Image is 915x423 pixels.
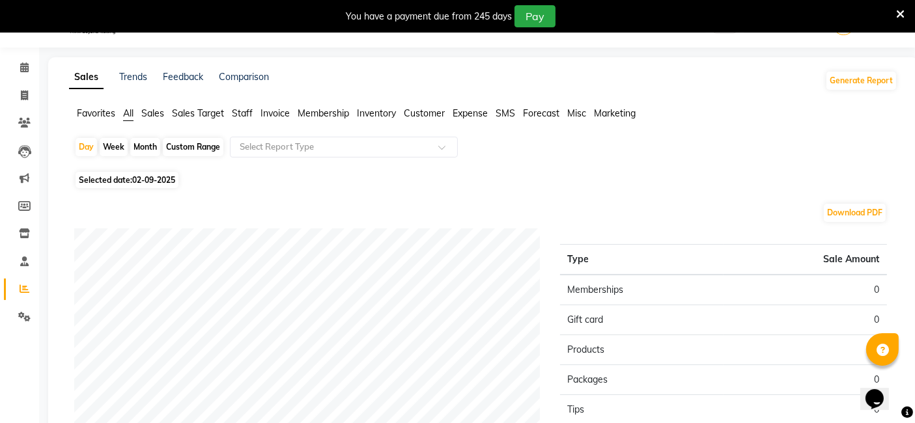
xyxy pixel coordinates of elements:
[76,172,178,188] span: Selected date:
[724,305,887,335] td: 0
[567,107,586,119] span: Misc
[100,138,128,156] div: Week
[141,107,164,119] span: Sales
[172,107,224,119] span: Sales Target
[163,71,203,83] a: Feedback
[560,365,724,395] td: Packages
[560,335,724,365] td: Products
[560,305,724,335] td: Gift card
[76,138,97,156] div: Day
[77,107,115,119] span: Favorites
[130,138,160,156] div: Month
[514,5,556,27] button: Pay
[298,107,349,119] span: Membership
[123,107,134,119] span: All
[119,71,147,83] a: Trends
[724,335,887,365] td: 0
[69,66,104,89] a: Sales
[724,365,887,395] td: 0
[219,71,269,83] a: Comparison
[496,107,515,119] span: SMS
[132,175,175,185] span: 02-09-2025
[404,107,445,119] span: Customer
[163,138,223,156] div: Custom Range
[594,107,636,119] span: Marketing
[824,204,886,222] button: Download PDF
[523,107,559,119] span: Forecast
[346,10,512,23] div: You have a payment due from 245 days
[260,107,290,119] span: Invoice
[560,275,724,305] td: Memberships
[560,245,724,275] th: Type
[860,371,902,410] iframe: chat widget
[357,107,396,119] span: Inventory
[724,275,887,305] td: 0
[724,245,887,275] th: Sale Amount
[232,107,253,119] span: Staff
[453,107,488,119] span: Expense
[826,72,896,90] button: Generate Report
